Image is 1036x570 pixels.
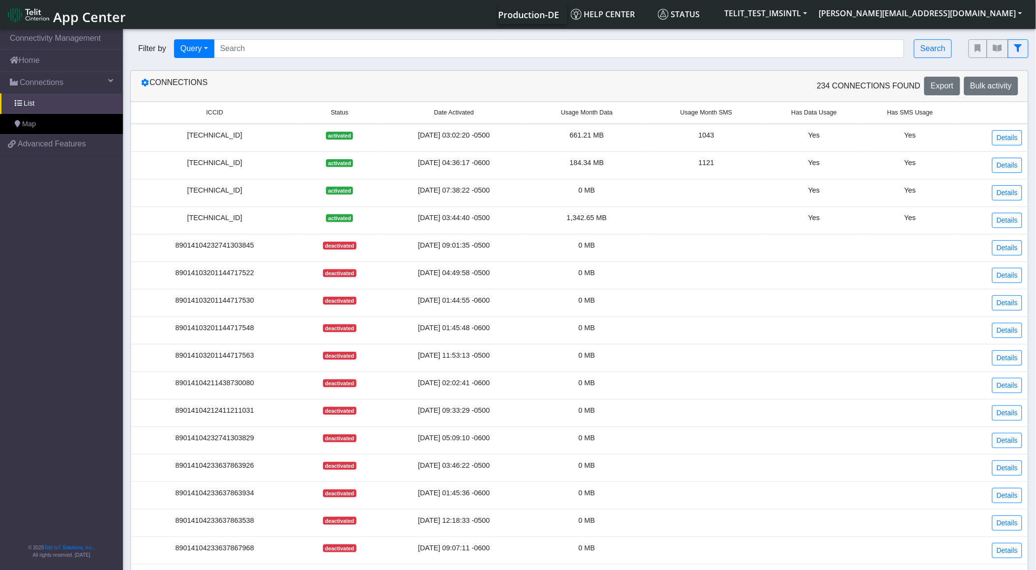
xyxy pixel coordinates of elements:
span: Yes [904,214,916,222]
span: activated [326,132,353,140]
span: deactivated [323,324,356,332]
span: Bulk activity [971,82,1012,90]
div: fitlers menu [969,39,1029,58]
span: 184.34 MB [570,159,604,167]
img: logo-telit-cinterion-gw-new.png [8,7,49,23]
span: ICCID [206,108,223,117]
span: deactivated [323,407,356,415]
span: deactivated [323,544,356,552]
span: Status [331,108,349,117]
span: Yes [808,159,820,167]
span: Has SMS Usage [888,108,933,117]
span: 0 MB [579,186,595,194]
div: 89014103201144717522 [137,268,293,279]
div: 89014104233637863538 [137,515,293,526]
span: deactivated [323,517,356,525]
div: 89014104233637867968 [137,543,293,554]
div: [DATE] 05:09:10 -0600 [386,433,521,444]
div: 89014103201144717563 [137,350,293,361]
span: Usage Month SMS [681,108,733,117]
img: knowledge.svg [571,9,582,20]
a: Details [992,460,1022,476]
div: [DATE] 03:44:40 -0500 [386,213,521,224]
span: App Center [53,8,126,26]
div: [DATE] 04:49:58 -0500 [386,268,521,279]
span: Usage Month Data [561,108,613,117]
span: 0 MB [579,324,595,332]
span: deactivated [323,434,356,442]
div: 89014103201144717530 [137,295,293,306]
div: [TECHNICAL_ID] [137,158,293,169]
div: [TECHNICAL_ID] [137,213,293,224]
a: Help center [567,4,654,24]
span: 0 MB [579,269,595,277]
a: Details [992,185,1022,200]
span: Production-DE [499,9,560,21]
a: Details [992,295,1022,311]
a: Your current platform instance [498,4,559,24]
a: Details [992,543,1022,558]
span: 0 MB [579,379,595,387]
button: Export [924,77,960,95]
div: 89014104232741303845 [137,240,293,251]
div: [DATE] 09:33:29 -0500 [386,405,521,416]
a: Details [992,378,1022,393]
button: [PERSON_NAME][EMAIL_ADDRESS][DOMAIN_NAME] [813,4,1028,22]
span: 0 MB [579,296,595,304]
span: activated [326,187,353,195]
div: [DATE] 03:46:22 -0500 [386,460,521,471]
button: Query [174,39,214,58]
span: Map [22,119,36,130]
span: Help center [571,9,635,20]
span: 1,342.65 MB [567,214,607,222]
div: [DATE] 04:36:17 -0600 [386,158,521,169]
div: [TECHNICAL_ID] [137,130,293,141]
a: Details [992,240,1022,256]
span: 0 MB [579,516,595,524]
div: [DATE] 01:45:48 -0600 [386,323,521,334]
div: 89014104232741303829 [137,433,293,444]
span: activated [326,159,353,167]
img: status.svg [658,9,669,20]
a: Details [992,405,1022,421]
span: Yes [808,186,820,194]
a: Status [654,4,719,24]
span: Yes [904,186,916,194]
div: [DATE] 09:07:11 -0600 [386,543,521,554]
a: Details [992,213,1022,228]
a: Details [992,350,1022,366]
a: Details [992,268,1022,283]
span: 0 MB [579,241,595,249]
span: Yes [808,214,820,222]
a: App Center [8,4,124,25]
button: Bulk activity [964,77,1018,95]
a: Details [992,515,1022,531]
div: [DATE] 09:01:35 -0500 [386,240,521,251]
div: [DATE] 03:02:20 -0500 [386,130,521,141]
span: List [24,98,34,109]
div: [DATE] 12:18:33 -0500 [386,515,521,526]
div: [DATE] 01:44:55 -0600 [386,295,521,306]
span: 0 MB [579,489,595,497]
span: deactivated [323,462,356,470]
a: Details [992,158,1022,173]
span: 0 MB [579,351,595,359]
div: 89014104211438730080 [137,378,293,389]
span: 0 MB [579,461,595,469]
div: 1043 [652,130,761,141]
a: Details [992,433,1022,448]
span: Status [658,9,700,20]
div: 89014103201144717548 [137,323,293,334]
span: 0 MB [579,406,595,414]
a: Telit IoT Solutions, Inc. [44,545,93,550]
span: 0 MB [579,544,595,552]
span: Export [931,82,953,90]
div: [TECHNICAL_ID] [137,185,293,196]
span: 661.21 MB [570,131,604,139]
span: deactivated [323,489,356,497]
input: Search... [214,39,905,58]
span: deactivated [323,297,356,305]
span: deactivated [323,379,356,387]
a: Details [992,323,1022,338]
span: deactivated [323,269,356,277]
